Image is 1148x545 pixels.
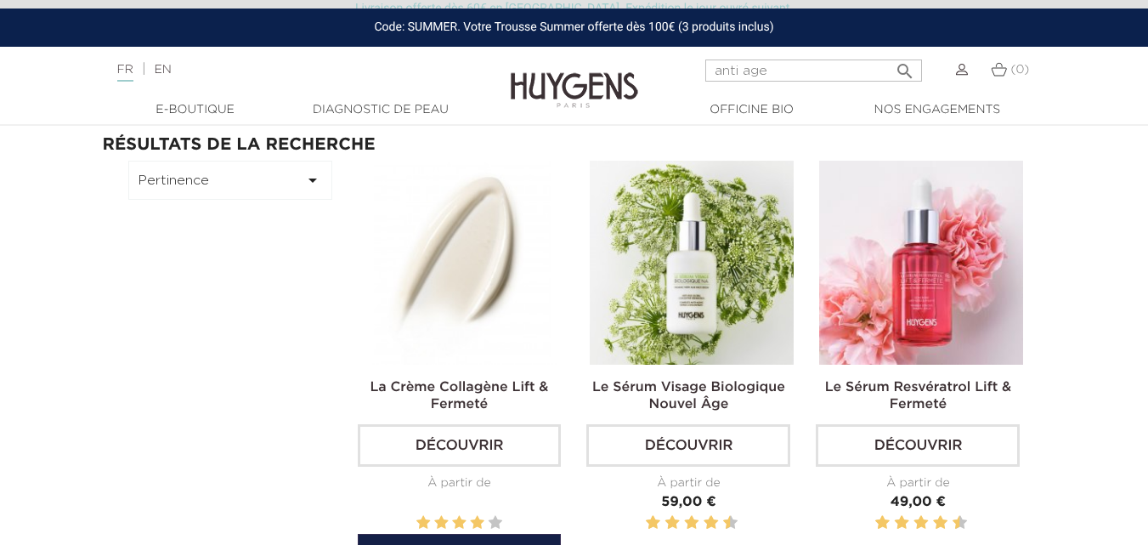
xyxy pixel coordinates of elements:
label: 6 [687,513,696,534]
i:  [895,56,915,77]
label: 2 [434,513,448,534]
label: 4 [668,513,676,534]
a: La Crème Collagène Lift & Fermeté [370,381,548,412]
img: Le Sérum Resvératrol Lift & Fermeté [819,161,1023,365]
span: 49,00 € [891,496,946,509]
label: 6 [917,513,925,534]
label: 7 [930,513,932,534]
label: 1 [642,513,645,534]
a: Nos engagements [852,101,1022,119]
i:  [303,170,323,190]
label: 2 [649,513,658,534]
a: Le Sérum Resvératrol Lift & Fermeté [825,381,1011,412]
label: 9 [720,513,722,534]
span: (0) [1010,64,1029,76]
label: 2 [879,513,887,534]
div: À partir de [586,474,790,492]
label: 10 [956,513,964,534]
label: 5 [489,513,502,534]
a: FR [117,64,133,82]
a: Le Sérum Visage Biologique Nouvel Âge [592,381,785,412]
div: À partir de [816,474,1020,492]
label: 1 [872,513,874,534]
label: 8 [707,513,715,534]
label: 10 [727,513,735,534]
label: 8 [936,513,945,534]
div: | [109,60,466,80]
img: Huygens [511,45,638,111]
label: 5 [681,513,684,534]
span: 59,00 € [661,496,715,509]
a: Officine Bio [667,101,837,119]
div: À partir de [358,474,562,492]
button: Pertinence [128,161,332,200]
button:  [890,54,920,77]
a: Découvrir [816,424,1020,467]
label: 5 [910,513,913,534]
a: E-Boutique [110,101,280,119]
label: 3 [662,513,664,534]
a: Diagnostic de peau [296,101,466,119]
a: EN [154,64,171,76]
label: 3 [891,513,894,534]
a: Découvrir [586,424,790,467]
label: 9 [949,513,952,534]
label: 4 [470,513,484,534]
h2: Résultats de la recherche [103,135,1046,154]
label: 3 [452,513,466,534]
a: Découvrir [358,424,562,467]
img: Le Sérum Visage Biologique Nouvel Âge [590,161,794,365]
label: 1 [416,513,430,534]
label: 7 [700,513,703,534]
label: 4 [897,513,906,534]
input: Rechercher [705,60,922,82]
